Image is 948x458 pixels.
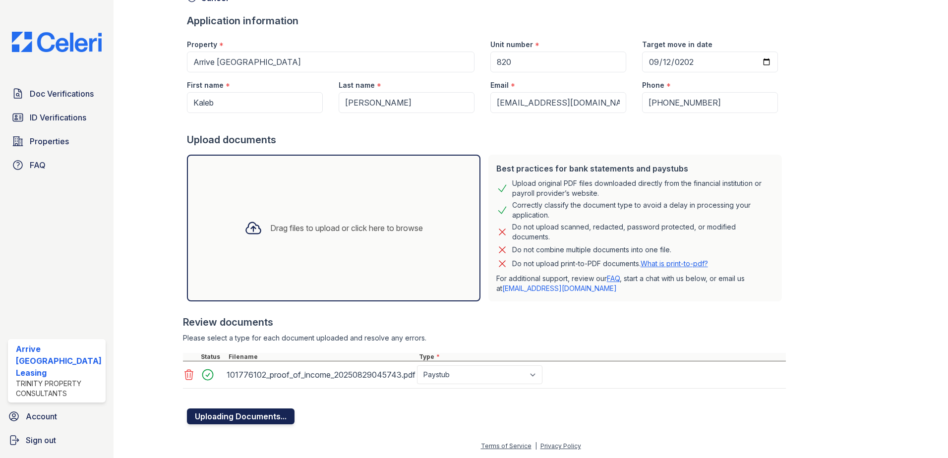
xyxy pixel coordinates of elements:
[481,442,532,450] a: Terms of Service
[490,80,509,90] label: Email
[641,259,708,268] a: What is print-to-pdf?
[227,367,413,383] div: 101776102_proof_of_income_20250829045743.pdf
[4,406,110,426] a: Account
[8,131,106,151] a: Properties
[30,112,86,123] span: ID Verifications
[540,442,581,450] a: Privacy Policy
[512,178,774,198] div: Upload original PDF files downloaded directly from the financial institution or payroll provider’...
[8,155,106,175] a: FAQ
[535,442,537,450] div: |
[642,40,712,50] label: Target move in date
[512,259,708,269] p: Do not upload print-to-PDF documents.
[607,274,620,283] a: FAQ
[16,379,102,399] div: Trinity Property Consultants
[183,333,786,343] div: Please select a type for each document uploaded and resolve any errors.
[227,353,417,361] div: Filename
[8,108,106,127] a: ID Verifications
[502,284,617,292] a: [EMAIL_ADDRESS][DOMAIN_NAME]
[183,315,786,329] div: Review documents
[270,222,423,234] div: Drag files to upload or click here to browse
[187,133,786,147] div: Upload documents
[187,40,217,50] label: Property
[8,84,106,104] a: Doc Verifications
[4,430,110,450] a: Sign out
[187,80,224,90] label: First name
[26,434,56,446] span: Sign out
[642,80,664,90] label: Phone
[496,163,774,174] div: Best practices for bank statements and paystubs
[490,40,533,50] label: Unit number
[512,222,774,242] div: Do not upload scanned, redacted, password protected, or modified documents.
[339,80,375,90] label: Last name
[4,32,110,52] img: CE_Logo_Blue-a8612792a0a2168367f1c8372b55b34899dd931a85d93a1a3d3e32e68fde9ad4.png
[16,343,102,379] div: Arrive [GEOGRAPHIC_DATA] Leasing
[26,410,57,422] span: Account
[30,135,69,147] span: Properties
[187,408,295,424] button: Uploading Documents...
[512,244,671,256] div: Do not combine multiple documents into one file.
[417,353,786,361] div: Type
[512,200,774,220] div: Correctly classify the document type to avoid a delay in processing your application.
[30,88,94,100] span: Doc Verifications
[199,353,227,361] div: Status
[187,14,786,28] div: Application information
[30,159,46,171] span: FAQ
[496,274,774,293] p: For additional support, review our , start a chat with us below, or email us at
